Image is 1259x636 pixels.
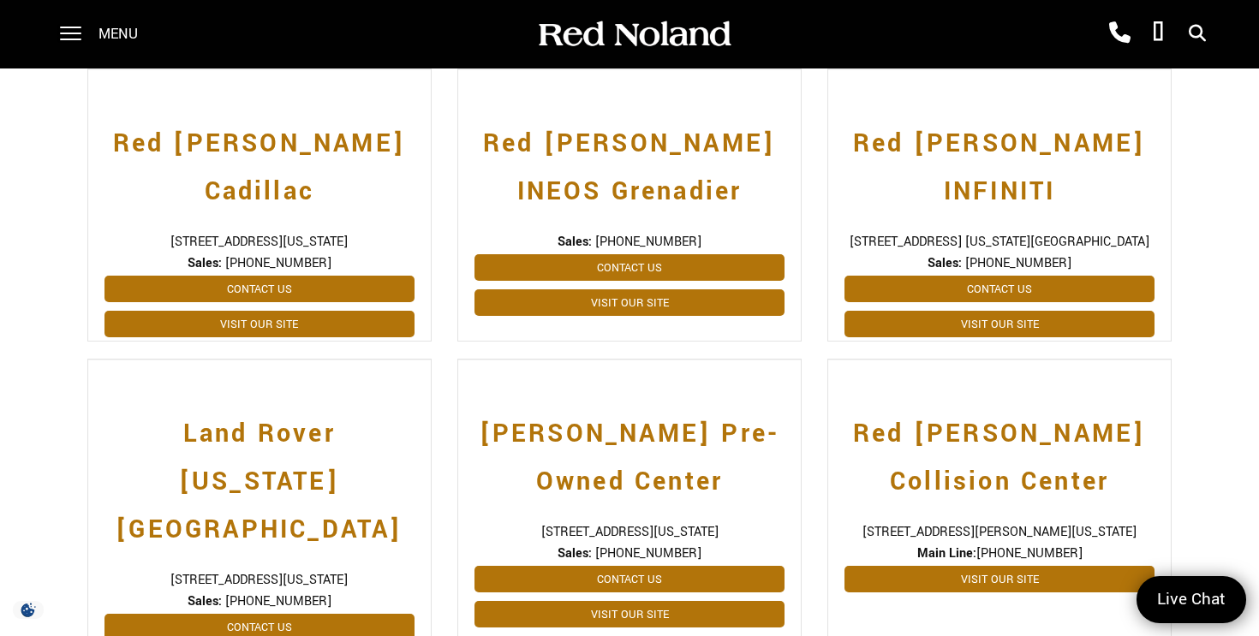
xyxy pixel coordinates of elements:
[1149,588,1234,611] span: Live Chat
[595,544,701,562] span: [PHONE_NUMBER]
[104,311,415,337] a: Visit Our Site
[104,276,415,302] a: Contact Us
[474,566,785,592] a: Contact Us
[474,523,785,541] span: [STREET_ADDRESS][US_STATE]
[104,103,415,216] a: Red [PERSON_NAME] Cadillac
[188,254,222,272] strong: Sales:
[558,233,592,251] strong: Sales:
[225,592,331,610] span: [PHONE_NUMBER]
[928,254,962,272] strong: Sales:
[844,311,1155,337] a: Visit Our Site
[104,571,415,589] span: [STREET_ADDRESS][US_STATE]
[474,254,785,281] a: Contact Us
[844,276,1155,302] a: Contact Us
[474,393,785,506] a: [PERSON_NAME] Pre-Owned Center
[474,601,785,627] a: Visit Our Site
[595,233,701,251] span: [PHONE_NUMBER]
[474,289,785,316] a: Visit Our Site
[104,233,415,251] span: [STREET_ADDRESS][US_STATE]
[917,544,976,562] strong: Main Line:
[965,254,1071,272] span: [PHONE_NUMBER]
[844,544,1155,562] span: [PHONE_NUMBER]
[844,566,1155,592] a: Visit Our Site
[225,254,331,272] span: [PHONE_NUMBER]
[844,103,1155,216] a: Red [PERSON_NAME] INFINITI
[844,393,1155,506] a: Red [PERSON_NAME] Collision Center
[188,592,222,610] strong: Sales:
[558,544,592,562] strong: Sales:
[9,601,48,619] section: Click to Open Cookie Consent Modal
[1137,576,1246,623] a: Live Chat
[844,233,1155,251] span: [STREET_ADDRESS] [US_STATE][GEOGRAPHIC_DATA]
[844,523,1155,541] span: [STREET_ADDRESS][PERSON_NAME][US_STATE]
[104,393,415,554] a: Land Rover [US_STATE][GEOGRAPHIC_DATA]
[474,103,785,216] a: Red [PERSON_NAME] INEOS Grenadier
[9,601,48,619] img: Opt-Out Icon
[535,20,732,50] img: Red Noland Auto Group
